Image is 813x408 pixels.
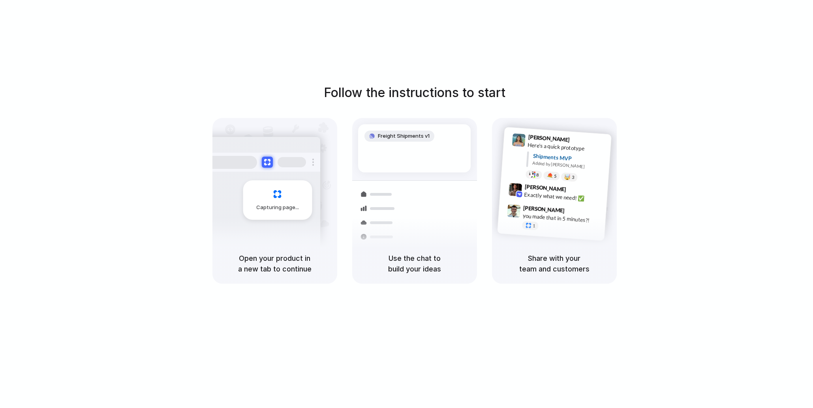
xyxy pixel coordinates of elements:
[378,132,430,140] span: Freight Shipments v1
[501,253,607,274] h5: Share with your team and customers
[324,83,505,102] h1: Follow the instructions to start
[567,207,583,217] span: 9:47 AM
[554,174,556,178] span: 5
[532,224,535,228] span: 1
[523,204,565,215] span: [PERSON_NAME]
[564,174,571,180] div: 🤯
[571,175,574,180] span: 3
[532,160,605,171] div: Added by [PERSON_NAME]
[256,204,300,211] span: Capturing page
[524,182,566,194] span: [PERSON_NAME]
[362,253,468,274] h5: Use the chat to build your ideas
[527,141,606,154] div: Here's a quick prototype
[522,212,601,225] div: you made that in 5 minutes?!
[528,133,570,144] span: [PERSON_NAME]
[568,186,584,196] span: 9:42 AM
[533,152,606,165] div: Shipments MVP
[222,253,328,274] h5: Open your product in a new tab to continue
[572,137,588,146] span: 9:41 AM
[536,173,539,177] span: 8
[524,191,603,204] div: Exactly what we need! ✅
